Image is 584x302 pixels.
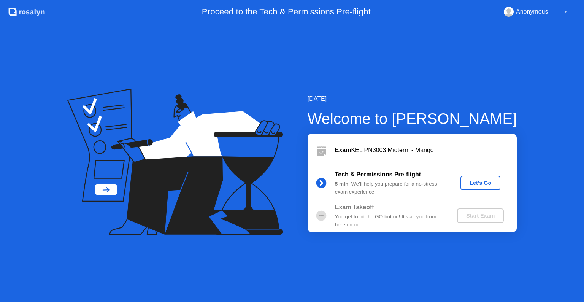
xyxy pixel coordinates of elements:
b: Tech & Permissions Pre-flight [335,171,421,178]
b: Exam Takeoff [335,204,374,210]
div: Let's Go [463,180,497,186]
div: Anonymous [516,7,548,17]
div: KEL PN3003 Midterm - Mango [335,146,517,155]
div: ▼ [564,7,568,17]
div: [DATE] [308,94,517,103]
div: Start Exam [460,213,501,219]
b: Exam [335,147,351,153]
div: Welcome to [PERSON_NAME] [308,107,517,130]
div: You get to hit the GO button! It’s all you from here on out [335,213,444,229]
div: : We’ll help you prepare for a no-stress exam experience [335,180,444,196]
button: Let's Go [460,176,500,190]
button: Start Exam [457,208,504,223]
b: 5 min [335,181,349,187]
